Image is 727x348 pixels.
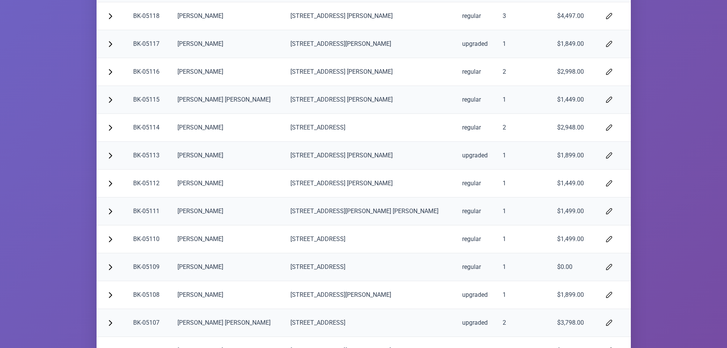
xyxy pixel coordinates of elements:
td: 1 [496,281,551,309]
td: 2 [496,309,551,337]
td: upgraded [456,142,496,170]
td: $1,499.00 [551,197,596,225]
td: upgraded [456,309,496,337]
td: [PERSON_NAME] [171,225,284,253]
td: $1,899.00 [551,142,596,170]
td: [PERSON_NAME] [171,281,284,309]
td: 1 [496,197,551,225]
td: $1,449.00 [551,170,596,197]
td: 1 [496,253,551,281]
td: $0.00 [551,253,596,281]
td: $1,899.00 [551,281,596,309]
td: $3,798.00 [551,309,596,337]
td: BK-05108 [127,281,172,309]
td: 1 [496,142,551,170]
td: $4,497.00 [551,2,596,30]
td: BK-05115 [127,86,172,114]
td: 1 [496,225,551,253]
td: regular [456,2,496,30]
td: [STREET_ADDRESS][PERSON_NAME] [PERSON_NAME] [284,197,456,225]
td: upgraded [456,281,496,309]
td: 2 [496,114,551,142]
td: [PERSON_NAME] [171,170,284,197]
td: regular [456,197,496,225]
td: [PERSON_NAME] [171,2,284,30]
td: regular [456,253,496,281]
td: BK-05113 [127,142,172,170]
td: BK-05118 [127,2,172,30]
td: BK-05111 [127,197,172,225]
td: [STREET_ADDRESS] [PERSON_NAME] [284,142,456,170]
td: BK-05110 [127,225,172,253]
td: $2,948.00 [551,114,596,142]
td: [PERSON_NAME] [PERSON_NAME] [171,309,284,337]
td: [PERSON_NAME] [171,253,284,281]
td: 3 [496,2,551,30]
td: [STREET_ADDRESS] [PERSON_NAME] [284,2,456,30]
td: 1 [496,30,551,58]
td: BK-05112 [127,170,172,197]
td: [PERSON_NAME] [PERSON_NAME] [171,86,284,114]
td: [STREET_ADDRESS] [284,309,456,337]
td: [PERSON_NAME] [171,114,284,142]
td: BK-05107 [127,309,172,337]
td: [PERSON_NAME] [171,30,284,58]
td: [STREET_ADDRESS] [284,253,456,281]
td: [PERSON_NAME] [171,197,284,225]
td: [PERSON_NAME] [171,142,284,170]
td: $1,449.00 [551,86,596,114]
td: BK-05117 [127,30,172,58]
td: [STREET_ADDRESS] [PERSON_NAME] [284,170,456,197]
td: [PERSON_NAME] [171,58,284,86]
td: regular [456,58,496,86]
td: BK-05116 [127,58,172,86]
td: [STREET_ADDRESS] [PERSON_NAME] [284,86,456,114]
td: BK-05114 [127,114,172,142]
td: [STREET_ADDRESS] [284,114,456,142]
td: [STREET_ADDRESS][PERSON_NAME] [284,281,456,309]
td: 2 [496,58,551,86]
td: upgraded [456,30,496,58]
td: $1,849.00 [551,30,596,58]
td: 1 [496,170,551,197]
td: [STREET_ADDRESS][PERSON_NAME] [284,30,456,58]
td: regular [456,225,496,253]
td: 1 [496,86,551,114]
td: regular [456,170,496,197]
td: [STREET_ADDRESS] [284,225,456,253]
td: [STREET_ADDRESS] [PERSON_NAME] [284,58,456,86]
td: $2,998.00 [551,58,596,86]
td: regular [456,114,496,142]
td: regular [456,86,496,114]
td: BK-05109 [127,253,172,281]
td: $1,499.00 [551,225,596,253]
